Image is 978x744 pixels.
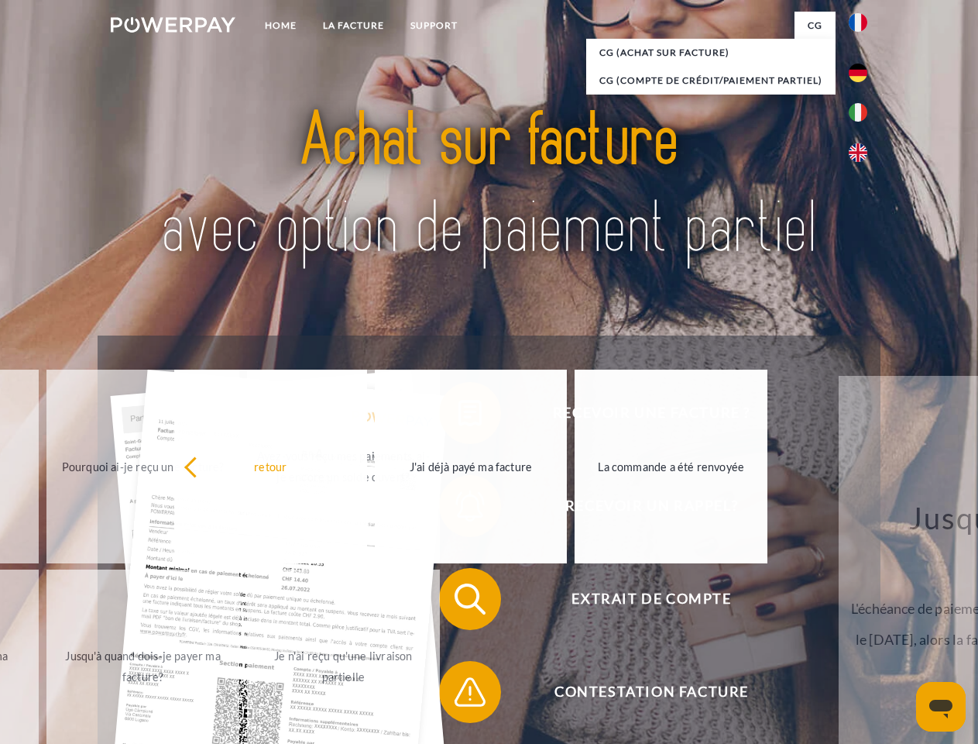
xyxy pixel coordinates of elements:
[148,74,830,297] img: title-powerpay_fr.svg
[849,64,867,82] img: de
[56,456,230,477] div: Pourquoi ai-je reçu une facture?
[439,568,842,630] button: Extrait de compte
[310,12,397,40] a: LA FACTURE
[849,103,867,122] img: it
[451,673,489,711] img: qb_warning.svg
[184,456,358,477] div: retour
[397,12,471,40] a: Support
[849,13,867,32] img: fr
[462,568,841,630] span: Extrait de compte
[849,143,867,162] img: en
[794,12,836,40] a: CG
[252,12,310,40] a: Home
[584,456,758,477] div: La commande a été renvoyée
[451,580,489,618] img: qb_search.svg
[462,661,841,723] span: Contestation Facture
[586,67,836,95] a: CG (Compte de crédit/paiement partiel)
[586,39,836,67] a: CG (achat sur facture)
[439,661,842,723] button: Contestation Facture
[111,17,235,33] img: logo-powerpay-white.svg
[56,646,230,687] div: Jusqu'à quand dois-je payer ma facture?
[384,456,558,477] div: J'ai déjà payé ma facture
[916,682,966,732] iframe: Bouton de lancement de la fenêtre de messagerie
[256,646,431,687] div: Je n'ai reçu qu'une livraison partielle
